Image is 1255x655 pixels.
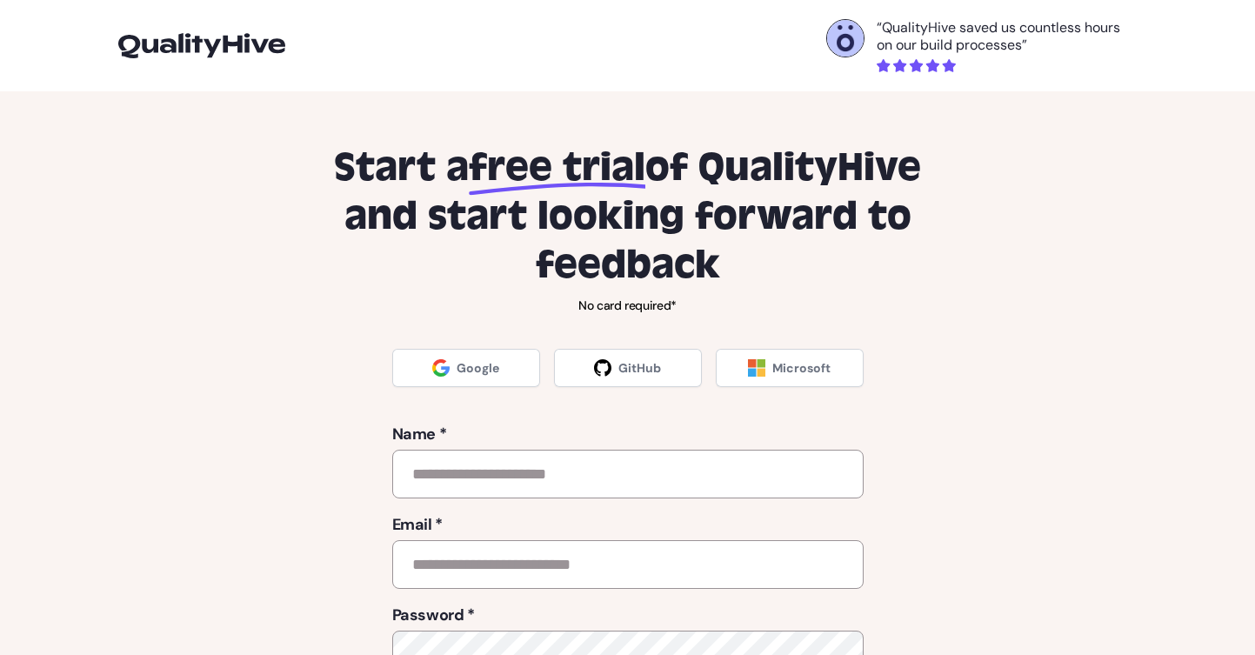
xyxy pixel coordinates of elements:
[308,297,948,314] p: No card required*
[716,349,864,387] a: Microsoft
[827,20,864,57] img: Otelli Design
[772,359,831,377] span: Microsoft
[392,512,864,537] label: Email *
[877,19,1138,54] p: “QualityHive saved us countless hours on our build processes”
[392,603,864,627] label: Password *
[344,144,922,290] span: of QualityHive and start looking forward to feedback
[618,359,661,377] span: GitHub
[469,144,645,192] span: free trial
[392,349,540,387] a: Google
[392,422,864,446] label: Name *
[334,144,469,192] span: Start a
[457,359,499,377] span: Google
[118,33,285,57] img: logo-icon
[554,349,702,387] a: GitHub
